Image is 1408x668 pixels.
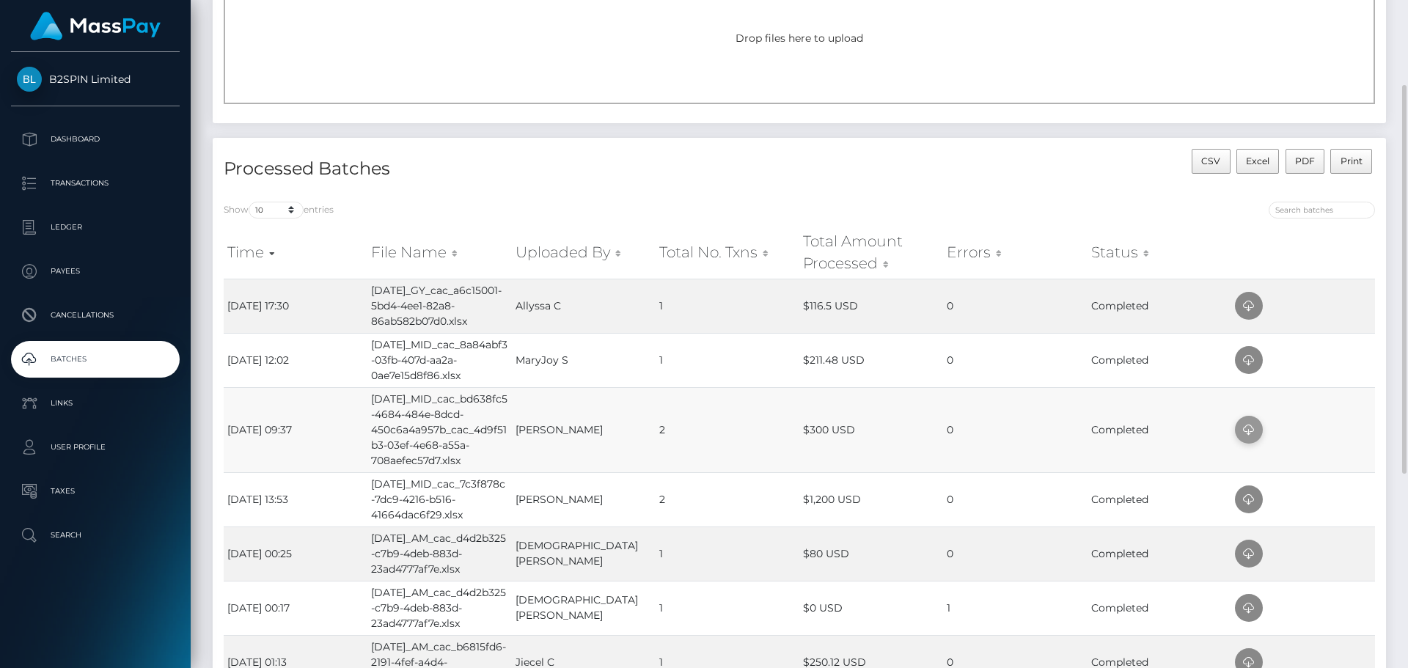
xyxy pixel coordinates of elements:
p: Dashboard [17,128,174,150]
button: Print [1330,149,1372,174]
button: PDF [1286,149,1325,174]
td: [DATE]_MID_cac_bd638fc5-4684-484e-8dcd-450c6a4a957b_cac_4d9f51b3-03ef-4e68-a55a-708aefec57d7.xlsx [367,387,511,472]
td: [DATE] 00:17 [224,581,367,635]
td: [DATE] 00:25 [224,526,367,581]
td: [PERSON_NAME] [512,472,656,526]
td: $1,200 USD [799,472,943,526]
a: Dashboard [11,121,180,158]
span: Print [1341,155,1363,166]
td: Completed [1088,472,1231,526]
td: [DATE] 12:02 [224,333,367,387]
a: Payees [11,253,180,290]
th: File Name: activate to sort column ascending [367,227,511,279]
span: B2SPIN Limited [11,73,180,86]
button: CSV [1192,149,1231,174]
img: MassPay Logo [30,12,161,40]
td: $80 USD [799,526,943,581]
span: Excel [1246,155,1269,166]
td: 0 [943,472,1087,526]
p: User Profile [17,436,174,458]
span: Drop files here to upload [736,32,863,45]
td: Completed [1088,333,1231,387]
p: Links [17,392,174,414]
a: User Profile [11,429,180,466]
td: Completed [1088,526,1231,581]
span: PDF [1295,155,1315,166]
th: Total Amount Processed: activate to sort column ascending [799,227,943,279]
td: Allyssa C [512,279,656,333]
p: Taxes [17,480,174,502]
button: Excel [1236,149,1280,174]
a: Search [11,517,180,554]
td: Completed [1088,279,1231,333]
select: Showentries [249,202,304,219]
td: [DEMOGRAPHIC_DATA] [PERSON_NAME] [512,526,656,581]
td: [DATE]_AM_cac_d4d2b325-c7b9-4deb-883d-23ad4777af7e.xlsx [367,581,511,635]
p: Payees [17,260,174,282]
td: 0 [943,526,1087,581]
a: Links [11,385,180,422]
h4: Processed Batches [224,156,788,182]
td: [DATE]_MID_cac_7c3f878c-7dc9-4216-b516-41664dac6f29.xlsx [367,472,511,526]
a: Ledger [11,209,180,246]
span: CSV [1201,155,1220,166]
td: $116.5 USD [799,279,943,333]
label: Show entries [224,202,334,219]
p: Batches [17,348,174,370]
p: Cancellations [17,304,174,326]
td: [DATE]_AM_cac_d4d2b325-c7b9-4deb-883d-23ad4777af7e.xlsx [367,526,511,581]
td: 1 [656,581,799,635]
td: 0 [943,333,1087,387]
img: B2SPIN Limited [17,67,42,92]
td: [DATE]_GY_cac_a6c15001-5bd4-4ee1-82a8-86ab582b07d0.xlsx [367,279,511,333]
td: [DATE] 09:37 [224,387,367,472]
td: 1 [656,333,799,387]
td: $300 USD [799,387,943,472]
th: Status: activate to sort column ascending [1088,227,1231,279]
th: Time: activate to sort column ascending [224,227,367,279]
td: 1 [943,581,1087,635]
th: Total No. Txns: activate to sort column ascending [656,227,799,279]
td: [PERSON_NAME] [512,387,656,472]
td: Completed [1088,387,1231,472]
td: [DATE] 13:53 [224,472,367,526]
td: [DEMOGRAPHIC_DATA] [PERSON_NAME] [512,581,656,635]
td: $0 USD [799,581,943,635]
input: Search batches [1269,202,1375,219]
th: Errors: activate to sort column ascending [943,227,1087,279]
td: MaryJoy S [512,333,656,387]
th: Uploaded By: activate to sort column ascending [512,227,656,279]
td: [DATE] 17:30 [224,279,367,333]
td: Completed [1088,581,1231,635]
p: Search [17,524,174,546]
td: 0 [943,279,1087,333]
td: 2 [656,387,799,472]
td: 2 [656,472,799,526]
a: Taxes [11,473,180,510]
a: Cancellations [11,297,180,334]
td: $211.48 USD [799,333,943,387]
a: Batches [11,341,180,378]
a: Transactions [11,165,180,202]
p: Transactions [17,172,174,194]
td: [DATE]_MID_cac_8a84abf3-03fb-407d-aa2a-0ae7e15d8f86.xlsx [367,333,511,387]
td: 1 [656,526,799,581]
p: Ledger [17,216,174,238]
td: 0 [943,387,1087,472]
td: 1 [656,279,799,333]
